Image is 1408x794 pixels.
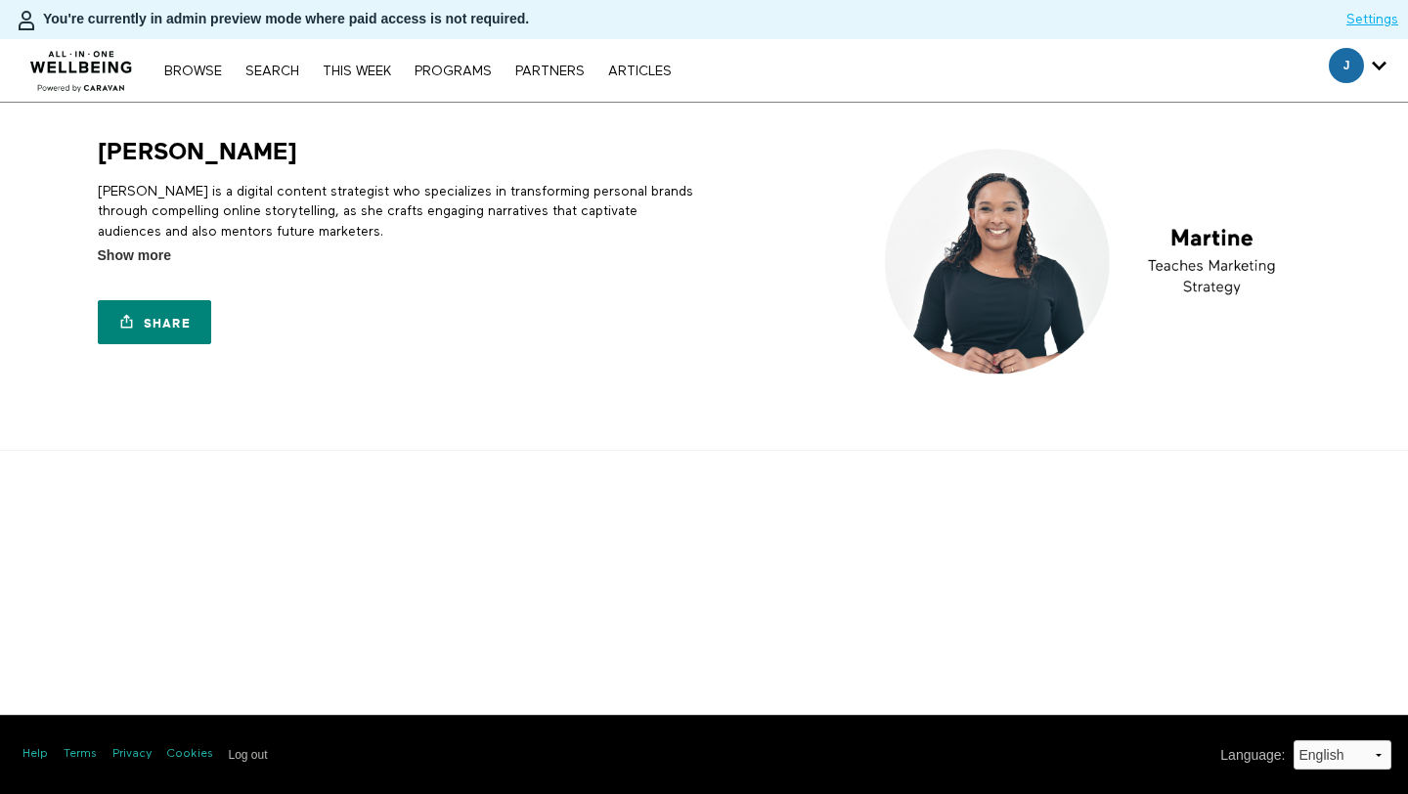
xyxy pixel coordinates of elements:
a: Search [236,65,309,78]
a: ARTICLES [598,65,682,78]
a: Help [22,746,48,763]
a: Terms [64,746,97,763]
img: Martine [868,137,1311,386]
img: CARAVAN [22,36,141,95]
a: Browse [154,65,232,78]
span: Show more [98,245,171,266]
a: PARTNERS [506,65,594,78]
label: Language : [1220,745,1285,766]
a: Cookies [167,746,213,763]
a: Share [98,300,211,344]
nav: Primary [154,61,681,80]
input: Log out [229,748,268,762]
img: person-bdfc0eaa9744423c596e6e1c01710c89950b1dff7c83b5d61d716cfd8139584f.svg [15,9,38,32]
a: THIS WEEK [313,65,401,78]
a: PROGRAMS [405,65,502,78]
a: Settings [1346,10,1398,29]
h1: [PERSON_NAME] [98,137,297,167]
div: Secondary [1314,39,1401,102]
a: Privacy [112,746,152,763]
p: [PERSON_NAME] is a digital content strategist who specializes in transforming personal brands thr... [98,182,697,242]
